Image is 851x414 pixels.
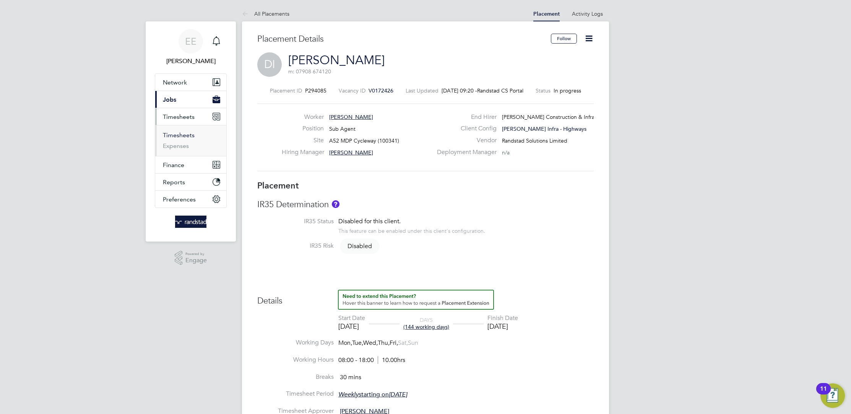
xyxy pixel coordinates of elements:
label: Site [282,136,324,144]
div: 08:00 - 18:00 [338,356,405,364]
span: Randstad CS Portal [477,87,523,94]
span: Thu, [378,339,390,347]
button: Preferences [155,191,226,208]
label: Client Config [432,125,497,133]
div: 11 [820,389,827,399]
button: Network [155,74,226,91]
div: Timesheets [155,125,226,156]
div: DAYS [400,317,453,330]
span: starting on [338,391,407,398]
h3: Placement Details [257,34,545,45]
label: Placement ID [270,87,302,94]
a: EE[PERSON_NAME] [155,29,227,66]
label: Vendor [432,136,497,144]
h3: IR35 Determination [257,199,594,210]
a: Powered byEngage [175,251,207,265]
label: Status [536,87,551,94]
a: All Placements [242,10,289,17]
span: [PERSON_NAME] [329,114,373,120]
span: P294085 [305,87,326,94]
button: Jobs [155,91,226,108]
span: Sub Agent [329,125,356,132]
label: Last Updated [406,87,438,94]
a: Expenses [163,142,189,149]
span: Preferences [163,196,196,203]
button: How to extend a Placement? [338,290,494,310]
span: In progress [554,87,581,94]
a: Activity Logs [572,10,603,17]
label: End Hirer [432,113,497,121]
span: Network [163,79,187,86]
a: [PERSON_NAME] [288,53,385,68]
label: Breaks [257,373,334,381]
b: Placement [257,180,299,191]
span: Tue, [352,339,363,347]
span: 10.00hrs [378,356,405,364]
button: Open Resource Center, 11 new notifications [820,383,845,408]
label: Working Hours [257,356,334,364]
span: V0172426 [369,87,393,94]
span: [PERSON_NAME] Infra - Highways [502,125,586,132]
span: [DATE] 09:20 - [442,87,477,94]
span: Reports [163,179,185,186]
label: Working Days [257,339,334,347]
a: Go to home page [155,216,227,228]
label: Deployment Manager [432,148,497,156]
span: Fri, [390,339,398,347]
span: Jobs [163,96,176,103]
label: IR35 Risk [257,242,334,250]
img: randstad-logo-retina.png [175,216,207,228]
button: Finance [155,156,226,173]
div: Finish Date [487,314,518,322]
span: m: 07908 674120 [288,68,331,75]
button: Reports [155,174,226,190]
span: Powered by [185,251,207,257]
span: (144 working days) [403,323,449,330]
span: Finance [163,161,184,169]
h3: Details [257,290,594,307]
span: Randstad Solutions Limited [502,137,567,144]
label: Hiring Manager [282,148,324,156]
span: DI [257,52,282,77]
span: A52 MDP Cycleway (100341) [329,137,399,144]
nav: Main navigation [146,21,236,242]
div: This feature can be enabled under this client's configuration. [338,226,485,234]
span: [PERSON_NAME] [329,149,373,156]
label: IR35 Status [257,218,334,226]
label: Position [282,125,324,133]
button: Timesheets [155,108,226,125]
label: Timesheet Period [257,390,334,398]
span: Sun [408,339,418,347]
em: [DATE] [389,391,407,398]
span: n/a [502,149,510,156]
a: Placement [533,11,560,17]
div: [DATE] [338,322,365,331]
button: Follow [551,34,577,44]
em: Weekly [338,391,359,398]
div: Start Date [338,314,365,322]
label: Vacancy ID [339,87,365,94]
span: [PERSON_NAME] Construction & Infrast… [502,114,604,120]
span: Disabled for this client. [338,218,401,225]
span: EE [185,36,197,46]
span: Wed, [363,339,378,347]
span: Mon, [338,339,352,347]
div: [DATE] [487,322,518,331]
span: Timesheets [163,113,195,120]
label: Worker [282,113,324,121]
span: Elliott Ebanks [155,57,227,66]
span: 30 mins [340,373,361,381]
span: Engage [185,257,207,264]
span: Sat, [398,339,408,347]
span: Disabled [340,239,380,254]
a: Timesheets [163,132,195,139]
button: About IR35 [332,200,339,208]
